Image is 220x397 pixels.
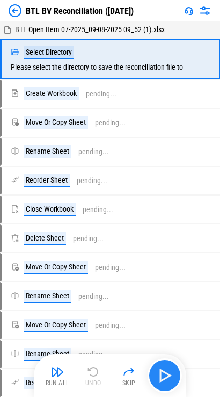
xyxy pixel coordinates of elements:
[95,119,126,127] div: pending...
[24,203,76,216] div: Close Workbook
[24,46,74,59] div: Select Directory
[46,380,70,386] div: Run All
[24,261,88,274] div: Move Or Copy Sheet
[24,319,88,332] div: Move Or Copy Sheet
[78,350,109,358] div: pending...
[24,145,71,158] div: Rename Sheet
[15,25,165,34] span: BTL Open Item 07-2025_09-08-2025 09_52 (1).xlsx
[9,4,21,17] img: Back
[24,377,70,389] div: Reorder Sheet
[95,264,126,272] div: pending...
[40,363,75,388] button: Run All
[78,148,109,156] div: pending...
[24,87,79,100] div: Create Workbook
[83,206,113,214] div: pending...
[86,90,116,98] div: pending...
[24,290,71,303] div: Rename Sheet
[24,232,66,245] div: Delete Sheet
[24,174,70,187] div: Reorder Sheet
[95,321,126,329] div: pending...
[122,365,135,378] img: Skip
[78,293,109,301] div: pending...
[51,365,64,378] img: Run All
[11,46,197,71] div: Please select the directory to save the reconciliation file to
[122,380,136,386] div: Skip
[199,4,211,17] img: Settings menu
[26,6,134,16] div: BTL BV Reconciliation ([DATE])
[24,116,88,129] div: Move Or Copy Sheet
[185,6,193,15] img: Support
[24,348,71,361] div: Rename Sheet
[77,177,107,185] div: pending...
[156,367,173,384] img: Main button
[112,363,146,388] button: Skip
[73,235,104,243] div: pending...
